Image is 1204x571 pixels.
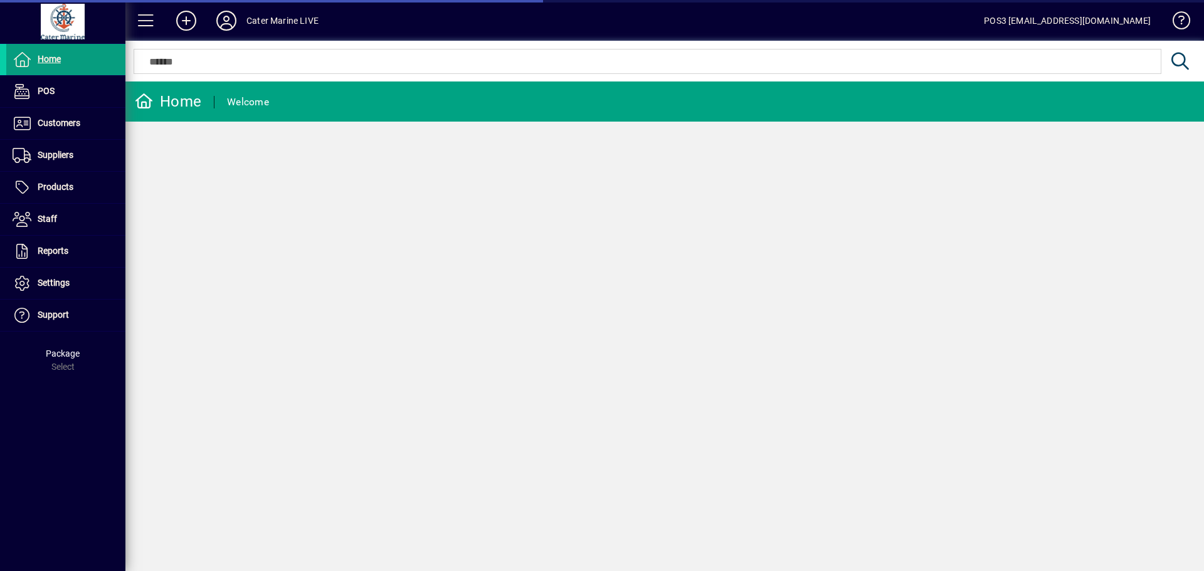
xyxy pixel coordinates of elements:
[38,246,68,256] span: Reports
[38,278,70,288] span: Settings
[1163,3,1188,43] a: Knowledge Base
[6,140,125,171] a: Suppliers
[38,182,73,192] span: Products
[6,268,125,299] a: Settings
[38,310,69,320] span: Support
[38,150,73,160] span: Suppliers
[135,92,201,112] div: Home
[6,236,125,267] a: Reports
[6,76,125,107] a: POS
[246,11,319,31] div: Cater Marine LIVE
[206,9,246,32] button: Profile
[6,108,125,139] a: Customers
[166,9,206,32] button: Add
[38,86,55,96] span: POS
[984,11,1151,31] div: POS3 [EMAIL_ADDRESS][DOMAIN_NAME]
[6,300,125,331] a: Support
[227,92,269,112] div: Welcome
[38,118,80,128] span: Customers
[38,214,57,224] span: Staff
[38,54,61,64] span: Home
[46,348,80,359] span: Package
[6,172,125,203] a: Products
[6,204,125,235] a: Staff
